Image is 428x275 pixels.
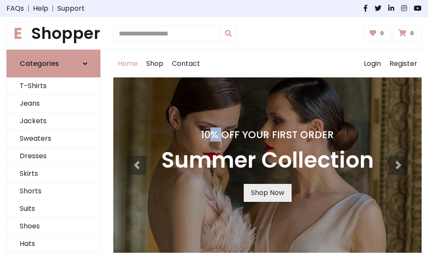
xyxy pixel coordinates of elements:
a: Shop Now [244,184,292,202]
a: Login [360,50,385,77]
a: Suits [7,200,100,218]
a: Home [113,50,142,77]
span: 0 [378,30,386,37]
h1: Shopper [6,24,100,43]
a: Help [33,3,48,14]
span: 0 [408,30,416,37]
a: Register [385,50,422,77]
a: Shoes [7,218,100,235]
a: T-Shirts [7,77,100,95]
a: FAQs [6,3,24,14]
a: Contact [168,50,204,77]
span: E [6,22,30,45]
a: Hats [7,235,100,253]
h4: 10% Off Your First Order [161,129,374,141]
a: 0 [364,25,392,41]
a: Shop [142,50,168,77]
a: Support [57,3,85,14]
a: Shorts [7,183,100,200]
a: Categories [6,50,100,77]
a: EShopper [6,24,100,43]
a: Sweaters [7,130,100,148]
a: Dresses [7,148,100,165]
a: Skirts [7,165,100,183]
a: 0 [393,25,422,41]
h3: Summer Collection [161,148,374,174]
span: | [48,3,57,14]
a: Jeans [7,95,100,112]
a: Jackets [7,112,100,130]
h6: Categories [20,59,59,68]
span: | [24,3,33,14]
